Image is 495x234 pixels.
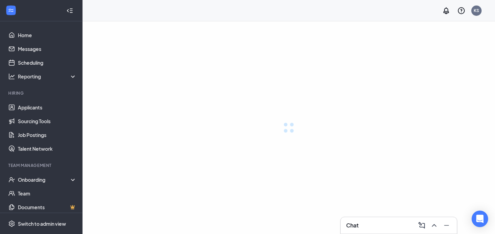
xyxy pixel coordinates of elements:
svg: Analysis [8,73,15,80]
a: DocumentsCrown [18,200,77,214]
svg: UserCheck [8,176,15,183]
div: Reporting [18,73,77,80]
button: ComposeMessage [416,220,427,231]
button: Minimize [440,220,451,231]
a: Sourcing Tools [18,114,77,128]
a: Scheduling [18,56,77,70]
svg: ComposeMessage [418,221,426,230]
svg: Settings [8,220,15,227]
h3: Chat [346,222,359,229]
a: Job Postings [18,128,77,142]
a: Messages [18,42,77,56]
a: Applicants [18,100,77,114]
button: ChevronUp [428,220,439,231]
div: Team Management [8,162,75,168]
a: Home [18,28,77,42]
div: Onboarding [18,176,77,183]
div: Open Intercom Messenger [472,211,488,227]
a: Talent Network [18,142,77,156]
a: Team [18,187,77,200]
div: Switch to admin view [18,220,66,227]
svg: Notifications [442,7,450,15]
svg: ChevronUp [430,221,438,230]
div: Hiring [8,90,75,96]
svg: WorkstreamLogo [8,7,14,14]
svg: Minimize [442,221,451,230]
svg: QuestionInfo [457,7,465,15]
svg: Collapse [66,7,73,14]
div: KS [474,8,479,13]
